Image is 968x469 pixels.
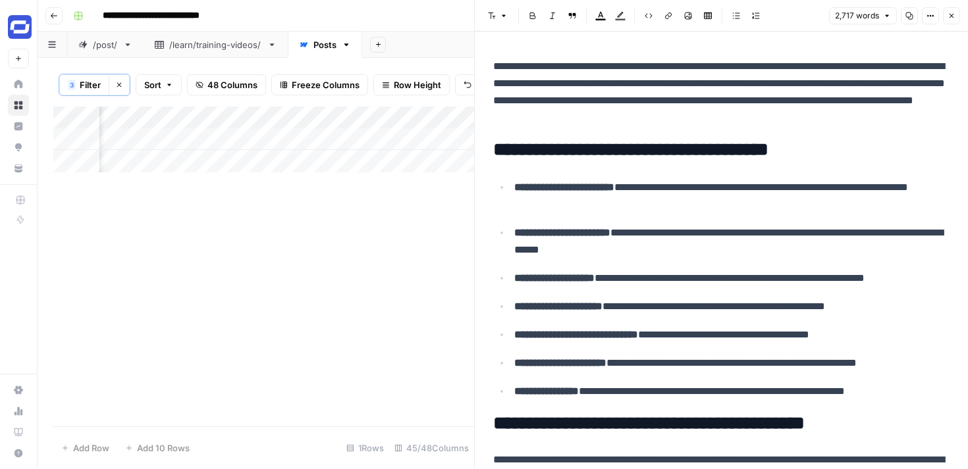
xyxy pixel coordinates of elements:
a: Learning Hub [8,422,29,443]
button: Sort [136,74,182,95]
div: 1 Rows [341,437,389,458]
a: Usage [8,401,29,422]
span: 48 Columns [207,78,257,91]
button: 3Filter [59,74,109,95]
a: Insights [8,116,29,137]
button: Help + Support [8,443,29,464]
span: Filter [80,78,101,91]
div: 45/48 Columns [389,437,474,458]
a: Opportunities [8,137,29,158]
a: Home [8,74,29,95]
span: Add 10 Rows [137,441,190,455]
a: Settings [8,380,29,401]
a: /learn/training-videos/ [144,32,288,58]
a: /post/ [67,32,144,58]
span: Row Height [394,78,441,91]
button: Add 10 Rows [117,437,198,458]
span: Sort [144,78,161,91]
div: /learn/training-videos/ [169,38,262,51]
img: Synthesia Logo [8,15,32,39]
span: 3 [70,80,74,90]
a: Browse [8,95,29,116]
div: /post/ [93,38,118,51]
a: Your Data [8,158,29,179]
button: 2,717 words [829,7,897,24]
div: Posts [313,38,336,51]
button: Freeze Columns [271,74,368,95]
span: Freeze Columns [292,78,360,91]
button: Add Row [53,437,117,458]
span: Add Row [73,441,109,455]
button: 48 Columns [187,74,266,95]
div: 3 [68,80,76,90]
button: Row Height [373,74,450,95]
span: 2,717 words [835,10,879,22]
button: Workspace: Synthesia [8,11,29,43]
a: Posts [288,32,362,58]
